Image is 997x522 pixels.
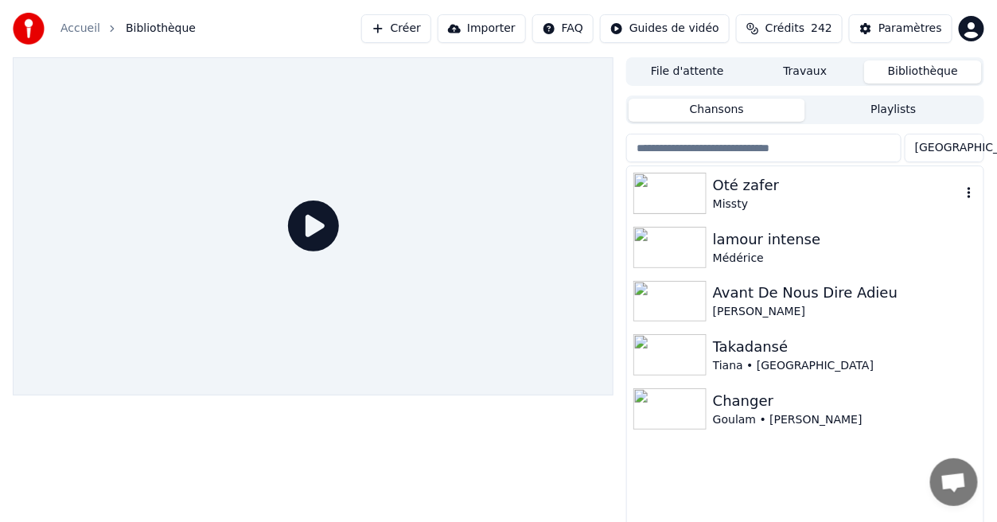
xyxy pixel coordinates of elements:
[765,21,804,37] span: Crédits
[713,197,961,212] div: Missty
[629,99,805,122] button: Chansons
[713,336,977,358] div: Takadansé
[438,14,526,43] button: Importer
[713,251,977,267] div: Médérice
[811,21,832,37] span: 242
[713,412,977,428] div: Goulam • [PERSON_NAME]
[746,60,864,84] button: Travaux
[864,60,982,84] button: Bibliothèque
[930,458,978,506] div: Ouvrir le chat
[629,60,746,84] button: File d'attente
[849,14,952,43] button: Paramètres
[361,14,431,43] button: Créer
[713,174,961,197] div: Oté zafer
[532,14,594,43] button: FAQ
[60,21,196,37] nav: breadcrumb
[713,282,977,304] div: Avant De Nous Dire Adieu
[126,21,196,37] span: Bibliothèque
[13,13,45,45] img: youka
[736,14,843,43] button: Crédits242
[600,14,730,43] button: Guides de vidéo
[713,304,977,320] div: [PERSON_NAME]
[878,21,942,37] div: Paramètres
[805,99,982,122] button: Playlists
[60,21,100,37] a: Accueil
[713,228,977,251] div: lamour intense
[713,358,977,374] div: Tiana • [GEOGRAPHIC_DATA]
[713,390,977,412] div: Changer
